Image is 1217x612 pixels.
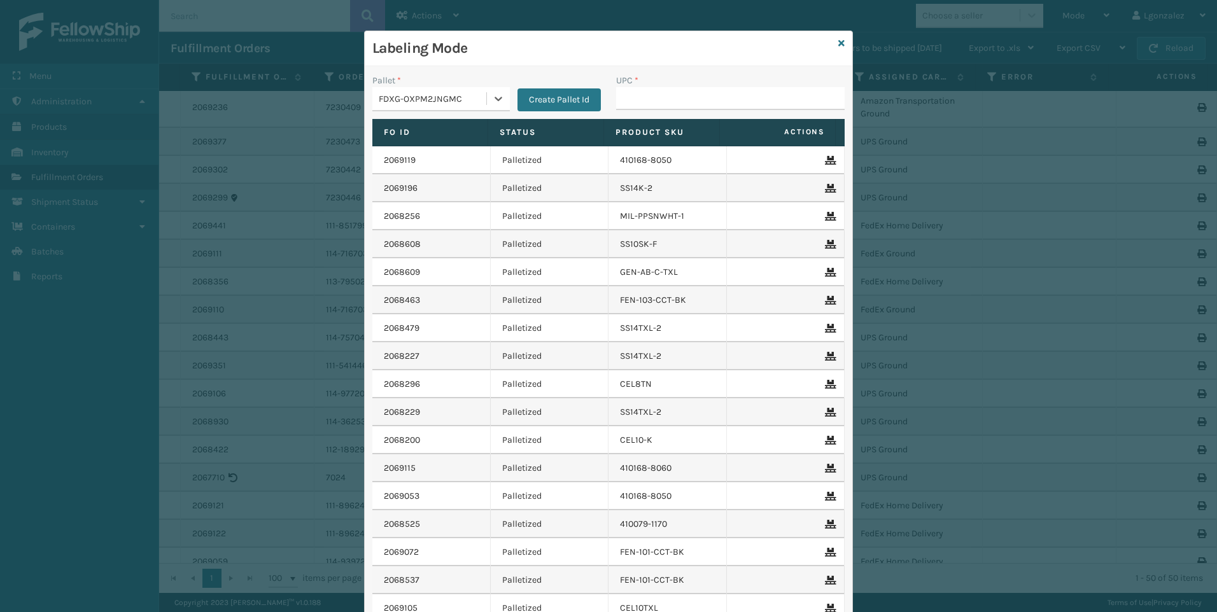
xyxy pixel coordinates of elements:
a: 2068463 [384,294,420,307]
i: Remove From Pallet [825,436,833,445]
td: Palletized [491,566,609,594]
i: Remove From Pallet [825,296,833,305]
td: CEL10-K [608,426,727,454]
i: Remove From Pallet [825,408,833,417]
td: Palletized [491,174,609,202]
a: 2069053 [384,490,419,503]
td: Palletized [491,538,609,566]
a: 2069119 [384,154,416,167]
td: 410168-8050 [608,146,727,174]
i: Remove From Pallet [825,492,833,501]
a: 2068608 [384,238,421,251]
label: Fo Id [384,127,476,138]
td: GEN-AB-C-TXL [608,258,727,286]
label: UPC [616,74,638,87]
td: Palletized [491,230,609,258]
i: Remove From Pallet [825,576,833,585]
td: FEN-103-CCT-BK [608,286,727,314]
a: 2068200 [384,434,420,447]
a: 2068229 [384,406,420,419]
td: FEN-101-CCT-BK [608,566,727,594]
td: Palletized [491,398,609,426]
a: 2068227 [384,350,419,363]
td: SS14TXL-2 [608,398,727,426]
a: 2068525 [384,518,420,531]
td: MIL-PPSNWHT-1 [608,202,727,230]
td: 410168-8050 [608,482,727,510]
a: 2068609 [384,266,420,279]
a: 2068296 [384,378,420,391]
td: Palletized [491,370,609,398]
td: 410168-8060 [608,454,727,482]
i: Remove From Pallet [825,184,833,193]
label: Pallet [372,74,401,87]
td: Palletized [491,454,609,482]
i: Remove From Pallet [825,324,833,333]
a: 2068256 [384,210,420,223]
i: Remove From Pallet [825,352,833,361]
a: 2069196 [384,182,418,195]
td: FEN-101-CCT-BK [608,538,727,566]
td: SS14TXL-2 [608,342,727,370]
td: Palletized [491,342,609,370]
span: Actions [724,122,833,143]
td: Palletized [491,510,609,538]
td: Palletized [491,258,609,286]
td: SS10SK-F [608,230,727,258]
i: Remove From Pallet [825,548,833,557]
td: Palletized [491,314,609,342]
i: Remove From Pallet [825,156,833,165]
i: Remove From Pallet [825,212,833,221]
i: Remove From Pallet [825,380,833,389]
i: Remove From Pallet [825,268,833,277]
a: 2068537 [384,574,419,587]
td: SS14TXL-2 [608,314,727,342]
td: Palletized [491,482,609,510]
td: 410079-1170 [608,510,727,538]
i: Remove From Pallet [825,520,833,529]
td: Palletized [491,286,609,314]
td: Palletized [491,146,609,174]
td: CEL8TN [608,370,727,398]
i: Remove From Pallet [825,464,833,473]
h3: Labeling Mode [372,39,833,58]
a: 2069072 [384,546,419,559]
a: 2068479 [384,322,419,335]
button: Create Pallet Id [517,88,601,111]
div: FDXG-OXPM2JNGMC [379,92,488,106]
td: Palletized [491,426,609,454]
label: Product SKU [616,127,708,138]
td: SS14K-2 [608,174,727,202]
a: 2069115 [384,462,416,475]
td: Palletized [491,202,609,230]
label: Status [500,127,592,138]
i: Remove From Pallet [825,240,833,249]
